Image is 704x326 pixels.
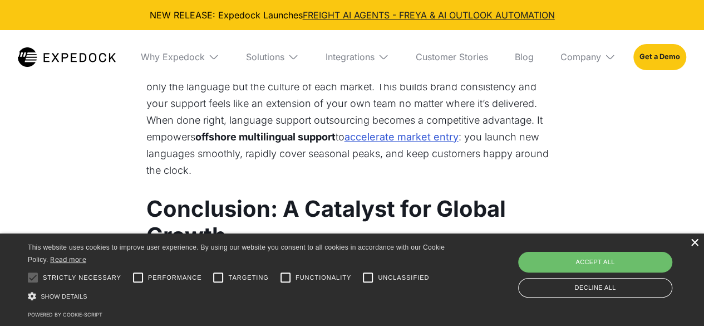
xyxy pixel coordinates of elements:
[41,293,87,300] span: Show details
[246,51,284,62] div: Solutions
[303,9,555,21] a: FREIGHT AI AGENTS - FREYA & AI OUTLOOK AUTOMATION
[317,30,398,84] div: Integrations
[148,273,202,283] span: Performance
[407,30,497,84] a: Customer Stories
[344,129,459,145] a: accelerate market entry
[43,273,121,283] span: Strictly necessary
[518,252,672,272] div: Accept all
[560,51,601,62] div: Company
[50,255,86,264] a: Read more
[518,278,672,298] div: Decline all
[28,312,102,318] a: Powered by cookie-script
[132,30,228,84] div: Why Expedock
[195,131,336,143] strong: offshore multilingual support
[28,244,445,264] span: This website uses cookies to improve user experience. By using our website you consent to all coo...
[146,62,558,179] p: Crucially, rather than just headcount. Find teams who can speak not only the language but the cul...
[146,196,558,249] h3: Conclusion: A Catalyst for Global Growth
[296,273,351,283] span: Functionality
[9,9,695,21] div: NEW RELEASE: Expedock Launches
[237,30,308,84] div: Solutions
[326,51,375,62] div: Integrations
[28,290,449,302] div: Show details
[552,30,624,84] div: Company
[690,239,698,247] div: Close
[146,179,558,196] p: ‍
[648,273,704,326] iframe: Chat Widget
[141,51,205,62] div: Why Expedock
[228,273,268,283] span: Targeting
[633,44,686,70] a: Get a Demo
[506,30,543,84] a: Blog
[378,273,429,283] span: Unclassified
